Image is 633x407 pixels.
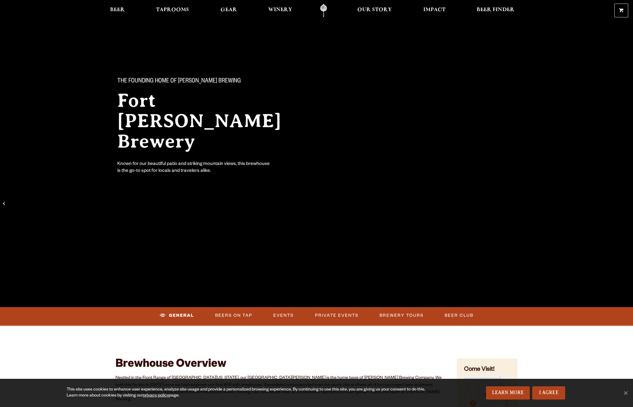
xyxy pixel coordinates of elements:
span: The Founding Home of [PERSON_NAME] Brewing [117,78,241,85]
span: Impact [423,7,445,12]
span: Beer [110,7,125,12]
a: Learn More [486,386,530,400]
a: Beers on Tap [213,309,255,322]
span: Winery [268,7,292,12]
span: Gear [220,7,237,12]
a: Gear [217,4,241,17]
a: Odell Home [312,4,335,17]
a: Beer [106,4,129,17]
a: Impact [419,4,449,17]
div: Known for our beautiful patio and striking mountain views, this brewhouse is the go-to spot for l... [117,161,271,175]
a: I Agree [532,386,565,400]
p: Nestled in the Front Range of [GEOGRAPHIC_DATA][US_STATE], our [GEOGRAPHIC_DATA][PERSON_NAME] is ... [115,375,442,403]
a: Winery [264,4,296,17]
a: Our Story [353,4,396,17]
a: privacy policy [143,394,169,398]
a: General [157,309,196,322]
a: Private Events [313,309,361,322]
a: Taprooms [152,4,193,17]
h2: Brewhouse Overview [115,358,442,372]
span: Taprooms [156,7,189,12]
a: Beer Club [442,309,476,322]
span: No [622,390,628,396]
a: Beer Finder [473,4,518,17]
span: Beer Finder [477,7,514,12]
h2: Fort [PERSON_NAME] Brewery [117,90,304,151]
a: Brewery Tours [377,309,426,322]
span: Our Story [357,7,392,12]
a: Events [271,309,296,322]
h4: Come Visit! [464,366,510,374]
div: This site uses cookies to enhance user experience, analyze site usage and provide a personalized ... [67,387,428,399]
